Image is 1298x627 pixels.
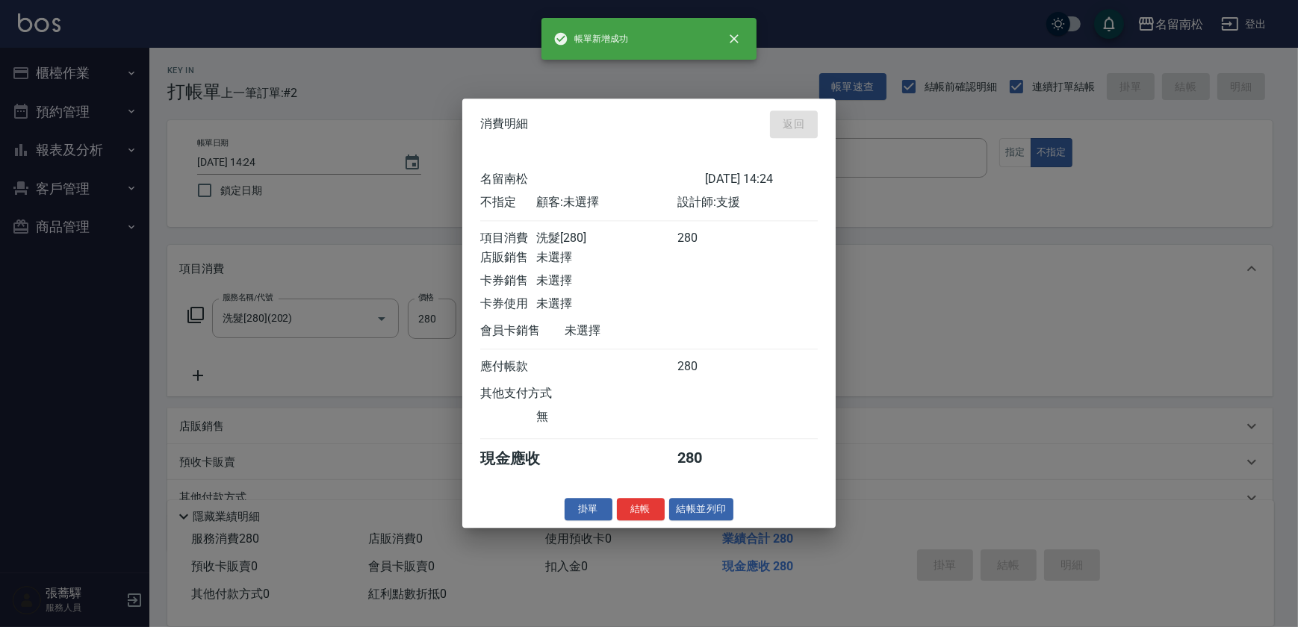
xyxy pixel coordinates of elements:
div: 現金應收 [480,449,565,469]
div: 會員卡銷售 [480,323,565,339]
div: 顧客: 未選擇 [536,195,677,210]
span: 消費明細 [480,117,528,132]
div: 卡券使用 [480,296,536,312]
div: 未選擇 [536,250,677,266]
div: 卡券銷售 [480,273,536,289]
div: 280 [677,231,733,246]
div: [DATE] 14:24 [705,172,818,187]
div: 名留南松 [480,172,705,187]
div: 項目消費 [480,231,536,246]
button: 結帳並列印 [669,498,734,521]
button: close [718,22,751,55]
div: 未選擇 [536,273,677,289]
div: 無 [536,409,677,425]
span: 帳單新增成功 [553,31,628,46]
div: 洗髮[280] [536,231,677,246]
div: 店販銷售 [480,250,536,266]
div: 280 [677,449,733,469]
button: 掛單 [565,498,612,521]
div: 不指定 [480,195,536,210]
div: 其他支付方式 [480,386,593,402]
div: 應付帳款 [480,359,536,375]
button: 結帳 [617,498,665,521]
div: 未選擇 [565,323,705,339]
div: 280 [677,359,733,375]
div: 設計師: 支援 [677,195,818,210]
div: 未選擇 [536,296,677,312]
